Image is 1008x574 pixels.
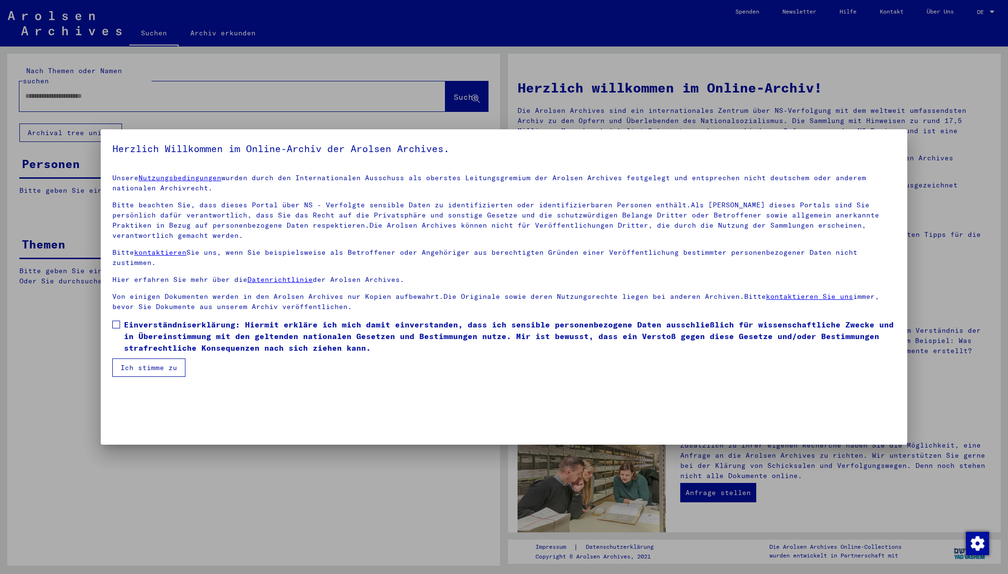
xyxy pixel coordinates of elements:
p: Von einigen Dokumenten werden in den Arolsen Archives nur Kopien aufbewahrt.Die Originale sowie d... [112,292,896,312]
a: kontaktieren [134,248,186,257]
p: Hier erfahren Sie mehr über die der Arolsen Archives. [112,275,896,285]
p: Bitte beachten Sie, dass dieses Portal über NS - Verfolgte sensible Daten zu identifizierten oder... [112,200,896,241]
div: Zustimmung ändern [965,531,989,555]
h5: Herzlich Willkommen im Online-Archiv der Arolsen Archives. [112,141,896,156]
img: Zustimmung ändern [966,532,989,555]
p: Bitte Sie uns, wenn Sie beispielsweise als Betroffener oder Angehöriger aus berechtigten Gründen ... [112,248,896,268]
span: Einverständniserklärung: Hiermit erkläre ich mich damit einverstanden, dass ich sensible personen... [124,319,896,354]
button: Ich stimme zu [112,358,185,377]
a: Datenrichtlinie [247,275,313,284]
p: Unsere wurden durch den Internationalen Ausschuss als oberstes Leitungsgremium der Arolsen Archiv... [112,173,896,193]
a: Nutzungsbedingungen [138,173,221,182]
a: kontaktieren Sie uns [766,292,853,301]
